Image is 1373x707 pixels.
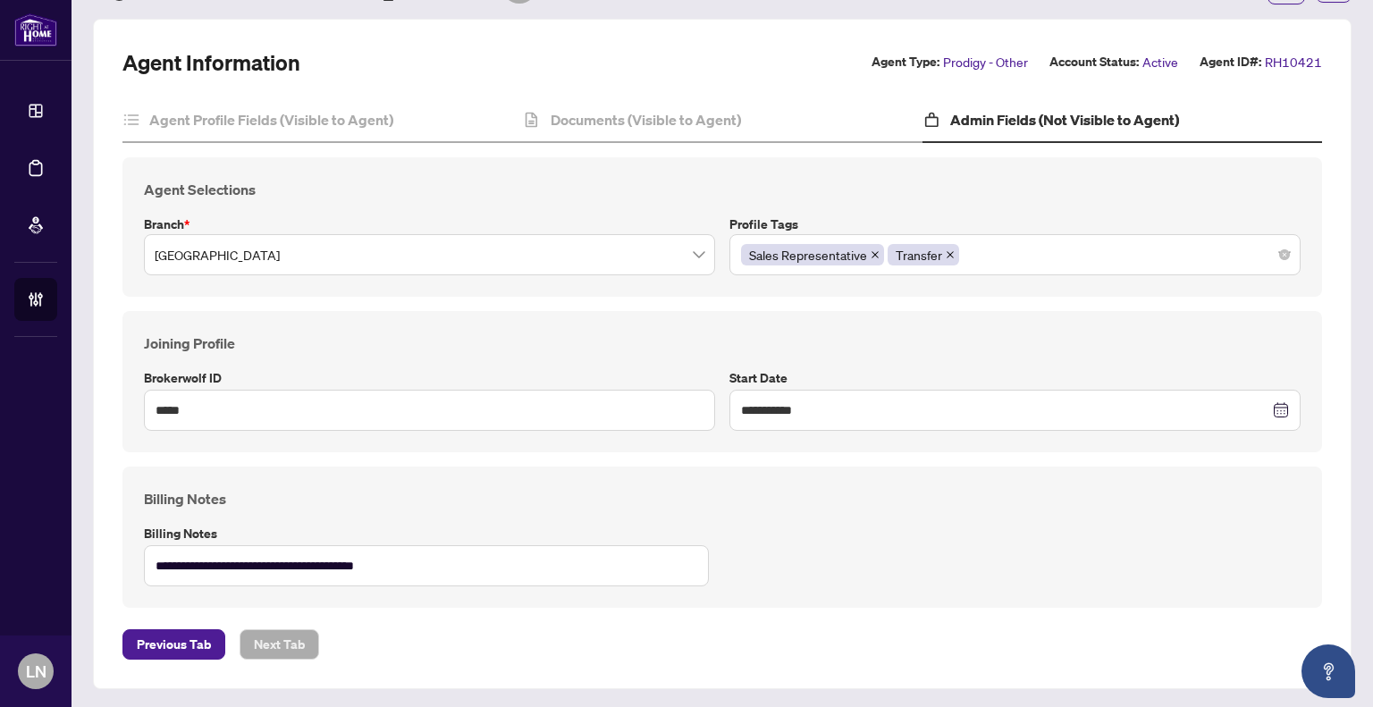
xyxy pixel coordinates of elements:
span: Sales Representative [749,245,867,265]
span: Previous Tab [137,630,211,659]
label: Agent Type: [872,52,939,72]
label: Account Status: [1049,52,1139,72]
label: Billing Notes [144,524,715,543]
span: Sales Representative [741,244,884,265]
h4: Agent Selections [144,179,1301,200]
h4: Documents (Visible to Agent) [551,109,741,130]
button: Open asap [1301,644,1355,698]
label: Start Date [729,368,1301,388]
label: Agent ID#: [1200,52,1261,72]
span: Transfer [888,244,959,265]
label: Profile Tags [729,215,1301,234]
span: close [871,250,880,259]
h4: Agent Profile Fields (Visible to Agent) [149,109,393,130]
span: Mississauga [155,238,704,272]
label: Brokerwolf ID [144,368,715,388]
h4: Billing Notes [144,488,1301,509]
h2: Agent Information [122,48,300,77]
h4: Admin Fields (Not Visible to Agent) [950,109,1179,130]
img: logo [14,13,57,46]
span: Active [1142,52,1178,72]
h4: Joining Profile [144,332,1301,354]
span: close [946,250,955,259]
span: Prodigy - Other [943,52,1028,72]
span: RH10421 [1265,52,1322,72]
button: Previous Tab [122,629,225,660]
button: Next Tab [240,629,319,660]
span: close-circle [1279,249,1290,260]
span: Transfer [896,245,942,265]
label: Branch [144,215,715,234]
span: LN [26,659,46,684]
